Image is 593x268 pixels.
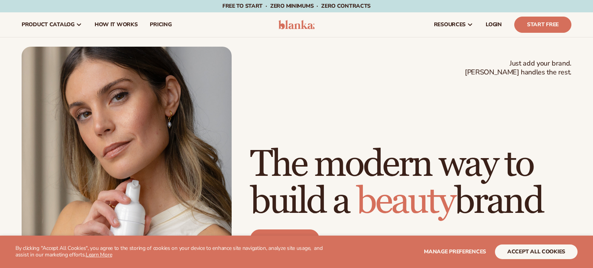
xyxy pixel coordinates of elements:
h1: The modern way to build a brand [250,146,571,220]
span: resources [434,22,466,28]
span: pricing [150,22,171,28]
span: Manage preferences [424,248,486,255]
a: resources [428,12,479,37]
a: LOGIN [479,12,508,37]
span: Just add your brand. [PERSON_NAME] handles the rest. [465,59,571,77]
a: Start Free [514,17,571,33]
span: How It Works [95,22,138,28]
span: product catalog [22,22,75,28]
button: accept all cookies [495,244,578,259]
a: Learn More [86,251,112,258]
span: Free to start · ZERO minimums · ZERO contracts [222,2,371,10]
p: By clicking "Accept All Cookies", you agree to the storing of cookies on your device to enhance s... [15,245,325,258]
img: logo [278,20,315,29]
a: pricing [144,12,178,37]
a: product catalog [15,12,88,37]
span: LOGIN [486,22,502,28]
a: Start free [250,229,319,248]
button: Manage preferences [424,244,486,259]
span: beauty [356,179,454,224]
a: How It Works [88,12,144,37]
